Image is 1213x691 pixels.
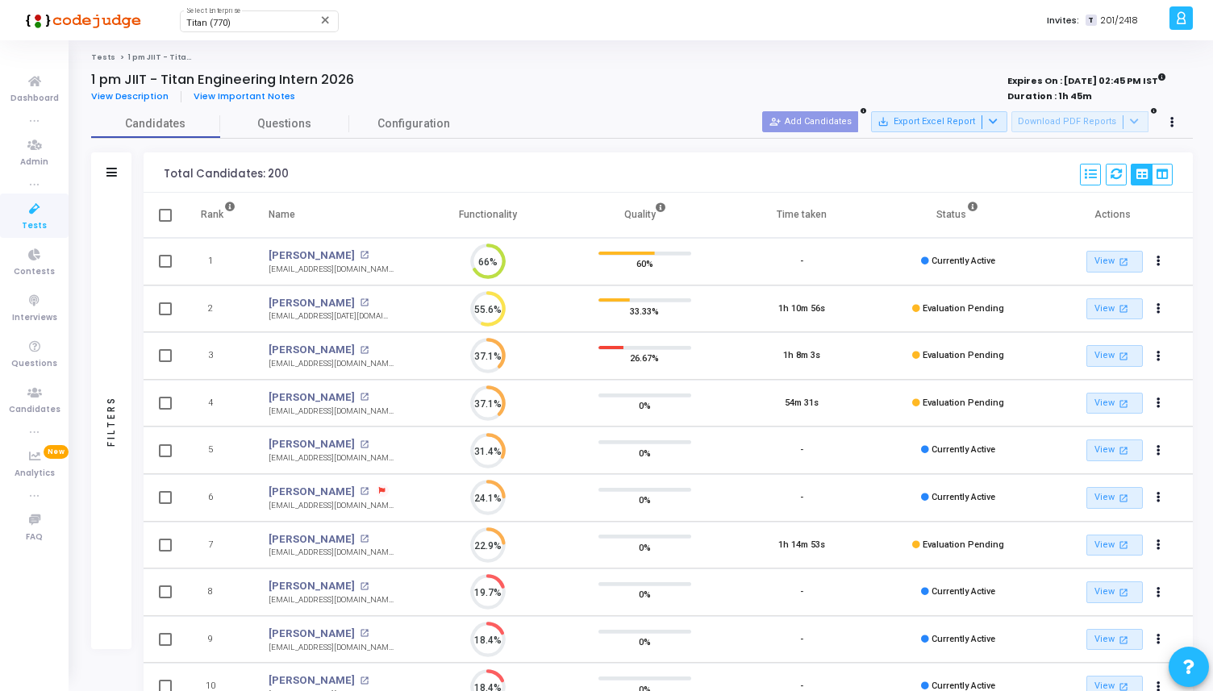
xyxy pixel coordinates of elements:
[639,586,651,602] span: 0%
[639,444,651,460] span: 0%
[785,397,819,410] div: 54m 31s
[269,358,394,370] div: [EMAIL_ADDRESS][DOMAIN_NAME]
[1086,393,1143,414] a: View
[91,91,181,102] a: View Description
[932,634,995,644] span: Currently Active
[1086,251,1143,273] a: View
[1117,397,1131,410] mat-icon: open_in_new
[932,256,995,266] span: Currently Active
[269,594,394,606] div: [EMAIL_ADDRESS][DOMAIN_NAME]
[1147,581,1169,604] button: Actions
[1147,345,1169,368] button: Actions
[630,350,659,366] span: 26.67%
[360,251,369,260] mat-icon: open_in_new
[360,346,369,355] mat-icon: open_in_new
[1086,535,1143,556] a: View
[1007,89,1092,102] strong: Duration : 1h 45m
[184,568,252,616] td: 8
[91,52,1193,63] nav: breadcrumb
[783,349,820,363] div: 1h 8m 3s
[410,193,566,238] th: Functionality
[15,467,55,481] span: Analytics
[269,547,394,559] div: [EMAIL_ADDRESS][DOMAIN_NAME]
[360,535,369,543] mat-icon: open_in_new
[1147,628,1169,651] button: Actions
[769,116,781,127] mat-icon: person_add_alt
[923,398,1004,408] span: Evaluation Pending
[871,111,1007,132] button: Export Excel Report
[164,168,289,181] div: Total Candidates: 200
[44,445,69,459] span: New
[639,634,651,650] span: 0%
[269,626,355,642] a: [PERSON_NAME]
[360,440,369,449] mat-icon: open_in_new
[877,116,889,127] mat-icon: save_alt
[923,303,1004,314] span: Evaluation Pending
[14,265,55,279] span: Contests
[1117,585,1131,599] mat-icon: open_in_new
[22,219,47,233] span: Tests
[800,585,803,599] div: -
[1147,487,1169,510] button: Actions
[360,676,369,685] mat-icon: open_in_new
[377,115,450,132] span: Configuration
[269,406,394,418] div: [EMAIL_ADDRESS][DOMAIN_NAME]
[360,582,369,591] mat-icon: open_in_new
[1117,491,1131,505] mat-icon: open_in_new
[639,492,651,508] span: 0%
[269,264,394,276] div: [EMAIL_ADDRESS][DOMAIN_NAME]
[1117,255,1131,268] mat-icon: open_in_new
[184,285,252,333] td: 2
[128,52,290,62] span: 1 pm JIIT - Titan Engineering Intern 2026
[91,52,115,62] a: Tests
[777,206,827,223] div: Time taken
[360,393,369,402] mat-icon: open_in_new
[269,310,394,323] div: [EMAIL_ADDRESS][DATE][DOMAIN_NAME]
[360,487,369,496] mat-icon: open_in_new
[10,92,59,106] span: Dashboard
[360,629,369,638] mat-icon: open_in_new
[932,586,995,597] span: Currently Active
[184,380,252,427] td: 4
[1117,633,1131,647] mat-icon: open_in_new
[1147,298,1169,320] button: Actions
[269,578,355,594] a: [PERSON_NAME]
[932,444,995,455] span: Currently Active
[269,452,394,464] div: [EMAIL_ADDRESS][DOMAIN_NAME]
[800,491,803,505] div: -
[360,298,369,307] mat-icon: open_in_new
[194,89,295,102] span: View Important Notes
[184,522,252,569] td: 7
[778,539,825,552] div: 1h 14m 53s
[269,436,355,452] a: [PERSON_NAME]
[20,156,48,169] span: Admin
[1086,629,1143,651] a: View
[1007,70,1166,88] strong: Expires On : [DATE] 02:45 PM IST
[639,398,651,414] span: 0%
[1117,443,1131,457] mat-icon: open_in_new
[1047,14,1079,27] label: Invites:
[1147,534,1169,556] button: Actions
[319,14,332,27] mat-icon: Clear
[104,332,119,510] div: Filters
[9,403,60,417] span: Candidates
[1086,487,1143,509] a: View
[630,302,659,318] span: 33.33%
[1086,581,1143,603] a: View
[762,111,858,132] button: Add Candidates
[1086,298,1143,320] a: View
[932,681,995,691] span: Currently Active
[269,389,355,406] a: [PERSON_NAME]
[636,256,653,272] span: 60%
[184,427,252,474] td: 5
[20,4,141,36] img: logo
[1086,439,1143,461] a: View
[1147,251,1169,273] button: Actions
[880,193,1036,238] th: Status
[184,238,252,285] td: 1
[181,91,307,102] a: View Important Notes
[1131,164,1173,185] div: View Options
[1100,14,1138,27] span: 201/2418
[184,332,252,380] td: 3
